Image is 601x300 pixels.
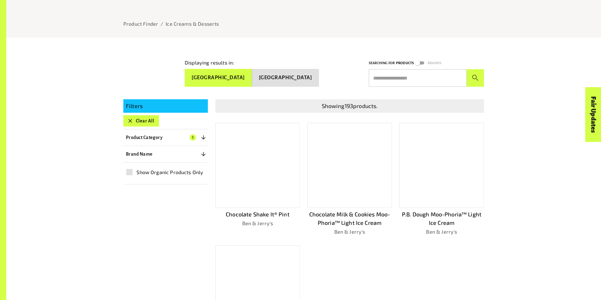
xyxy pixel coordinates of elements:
a: Ice Creams & Desserts [166,21,219,27]
li: / [161,20,163,28]
a: Chocolate Milk & Cookies Moo-Phoria™ Light Ice CreamBen & Jerry's [307,123,392,235]
p: Displaying results in: [185,59,234,66]
button: Brand Name [123,148,208,160]
p: Brands [428,60,441,66]
button: [GEOGRAPHIC_DATA] [252,69,319,87]
p: Ben & Jerry's [307,228,392,235]
p: Searching for [369,60,395,66]
button: Product Category [123,132,208,143]
a: Chocolate Shake It® PintBen & Jerry's [215,123,300,235]
p: Products [396,60,414,66]
button: [GEOGRAPHIC_DATA] [185,69,252,87]
p: Filters [126,102,205,110]
p: P.B. Dough Moo-Phoria™ Light Ice Cream [399,210,484,227]
p: Ben & Jerry's [215,220,300,227]
p: Ben & Jerry's [399,228,484,235]
p: Product Category [126,134,162,141]
p: Chocolate Milk & Cookies Moo-Phoria™ Light Ice Cream [307,210,392,227]
button: Clear All [123,115,159,127]
p: Brand Name [126,150,153,158]
p: Chocolate Shake It® Pint [215,210,300,219]
nav: breadcrumb [123,20,484,28]
span: 1 [190,134,196,141]
a: Product Finder [123,21,158,27]
span: Show Organic Products Only [136,168,203,176]
p: Showing 193 products. [218,102,481,110]
a: P.B. Dough Moo-Phoria™ Light Ice CreamBen & Jerry's [399,123,484,235]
